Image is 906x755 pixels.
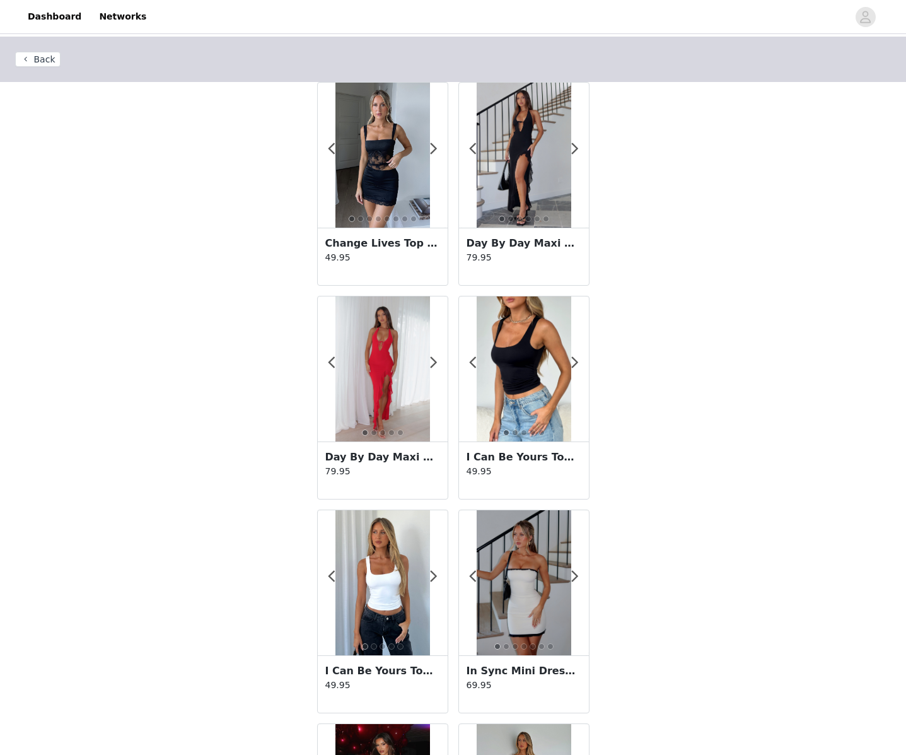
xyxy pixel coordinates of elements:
[547,643,554,650] button: 7
[388,430,395,436] button: 4
[508,216,514,222] button: 2
[534,216,540,222] button: 5
[384,216,390,222] button: 5
[494,643,501,650] button: 1
[362,430,368,436] button: 1
[538,430,545,436] button: 5
[538,643,545,650] button: 6
[325,450,440,465] h3: Day By Day Maxi Dress Cherry
[362,643,368,650] button: 1
[467,450,581,465] h3: I Can Be Yours Top Black
[325,251,440,264] p: 49.95
[325,664,440,679] h3: I Can Be Yours Top White
[859,7,871,27] div: avatar
[366,216,373,222] button: 3
[380,430,386,436] button: 3
[525,216,531,222] button: 4
[393,216,399,222] button: 6
[467,251,581,264] p: 79.95
[375,216,381,222] button: 4
[15,52,61,67] button: Back
[388,643,395,650] button: 4
[357,216,364,222] button: 2
[503,430,509,436] button: 1
[325,679,440,692] p: 49.95
[402,216,408,222] button: 7
[371,430,377,436] button: 2
[380,643,386,650] button: 3
[467,664,581,679] h3: In Sync Mini Dress Cream
[521,430,527,436] button: 3
[467,236,581,251] h3: Day By Day Maxi Dress Black
[325,465,440,478] p: 79.95
[512,430,518,436] button: 2
[91,3,154,31] a: Networks
[530,643,536,650] button: 5
[467,465,581,478] p: 49.95
[503,643,509,650] button: 2
[530,430,536,436] button: 4
[467,679,581,692] p: 69.95
[20,3,89,31] a: Dashboard
[397,643,404,650] button: 5
[410,216,417,222] button: 8
[512,643,518,650] button: 3
[543,216,549,222] button: 6
[371,643,377,650] button: 2
[349,216,355,222] button: 1
[325,236,440,251] h3: Change Lives Top Black
[397,430,404,436] button: 5
[499,216,505,222] button: 1
[516,216,523,222] button: 3
[521,643,527,650] button: 4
